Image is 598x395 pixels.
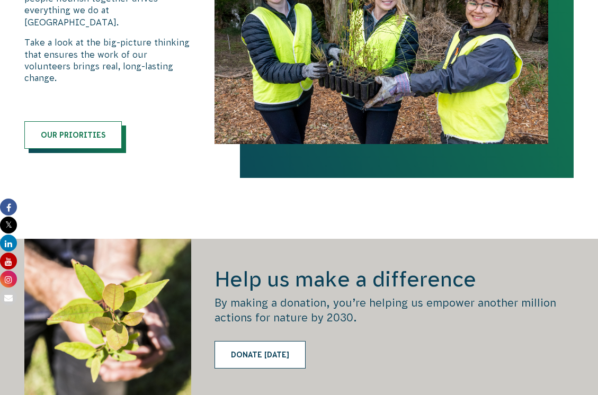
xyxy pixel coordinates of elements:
h2: Help us make a difference [215,265,574,293]
a: Donate [DATE] [215,341,306,369]
p: Take a look at the big-picture thinking that ensures the work of our volunteers brings real, long... [24,37,193,84]
p: By making a donation, you’re helping us empower another million actions for nature by 2030. [215,295,574,325]
a: Our priorities [24,121,122,149]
